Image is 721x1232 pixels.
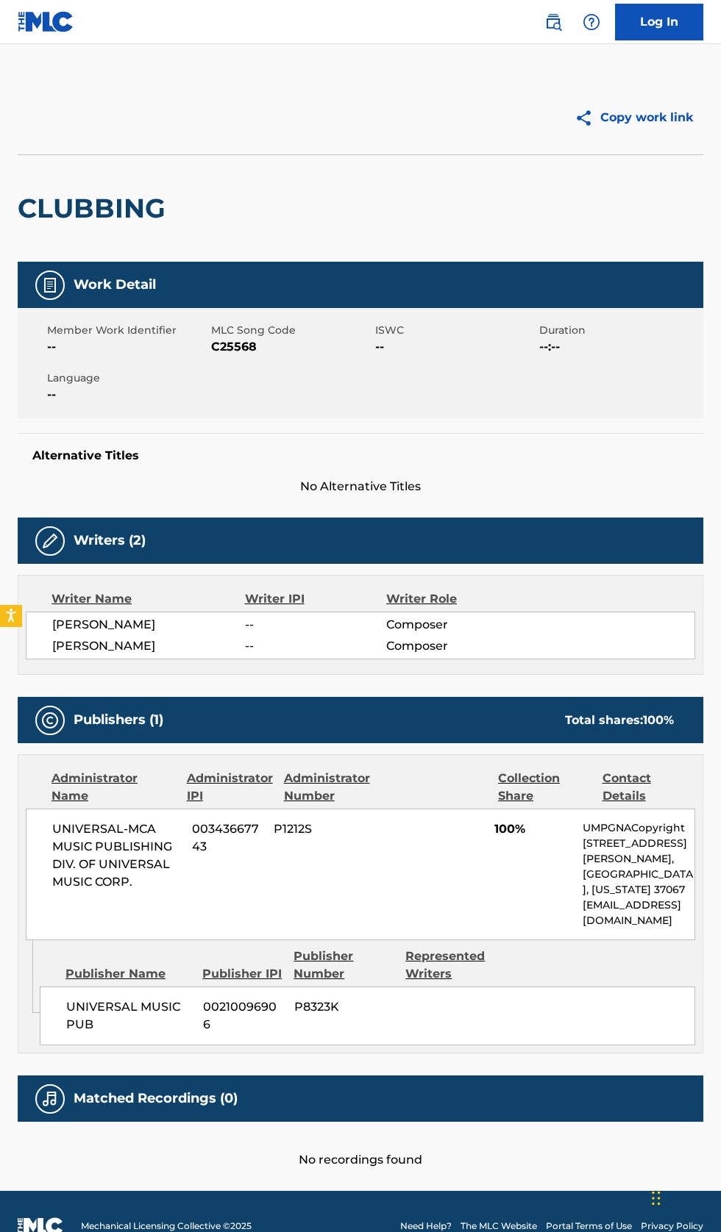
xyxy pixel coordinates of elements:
a: Public Search [539,7,568,37]
img: Matched Recordings [41,1090,59,1108]
span: 00343667743 [192,820,263,856]
span: Language [47,370,207,386]
h5: Publishers (1) [74,712,163,728]
span: -- [47,386,207,404]
div: Writer Role [386,590,515,608]
div: Contact Details [603,770,695,805]
span: 100 % [643,713,674,727]
span: P8323K [294,998,395,1016]
span: P1212S [274,820,370,838]
iframe: Chat Widget [647,1161,721,1232]
h2: CLUBBING [18,192,173,225]
div: Administrator Number [284,770,377,805]
h5: Alternative Titles [32,448,689,463]
span: -- [47,338,207,356]
img: search [544,13,562,31]
div: Help [577,7,606,37]
img: Publishers [41,712,59,729]
div: Administrator Name [51,770,176,805]
img: Writers [41,532,59,550]
div: Represented Writers [405,948,506,983]
span: Composer [386,616,515,634]
div: أداة الدردشة [647,1161,721,1232]
span: Duration [539,323,700,338]
span: -- [245,637,386,655]
div: Publisher Name [65,965,191,983]
span: --:-- [539,338,700,356]
span: UNIVERSAL MUSIC PUB [66,998,192,1034]
span: -- [245,616,386,634]
div: Administrator IPI [187,770,273,805]
span: No Alternative Titles [18,478,703,495]
div: Publisher IPI [202,965,283,983]
div: Publisher Number [294,948,394,983]
p: [GEOGRAPHIC_DATA], [US_STATE] 37067 [583,867,695,898]
h5: Work Detail [74,276,156,293]
h5: Writers (2) [74,532,146,549]
p: UMPGNACopyright [583,820,695,836]
div: سحب [652,1176,661,1220]
p: [STREET_ADDRESS][PERSON_NAME], [583,836,695,867]
h5: Matched Recordings (0) [74,1090,238,1107]
div: No recordings found [18,1122,703,1169]
a: Log In [615,4,703,40]
span: UNIVERSAL-MCA MUSIC PUBLISHING DIV. OF UNIVERSAL MUSIC CORP. [52,820,181,891]
span: C25568 [211,338,372,356]
span: Member Work Identifier [47,323,207,338]
img: Work Detail [41,276,59,294]
span: [PERSON_NAME] [52,637,245,655]
div: Writer IPI [245,590,387,608]
p: [EMAIL_ADDRESS][DOMAIN_NAME] [583,898,695,928]
div: Collection Share [498,770,591,805]
span: MLC Song Code [211,323,372,338]
div: Writer Name [51,590,245,608]
img: Copy work link [575,109,600,127]
span: -- [375,338,536,356]
img: MLC Logo [18,11,74,32]
img: help [583,13,600,31]
span: 100% [494,820,572,838]
span: ISWC [375,323,536,338]
button: Copy work link [564,99,703,136]
span: 00210096906 [203,998,283,1034]
span: Composer [386,637,515,655]
span: [PERSON_NAME] [52,616,245,634]
div: Total shares: [565,712,674,729]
